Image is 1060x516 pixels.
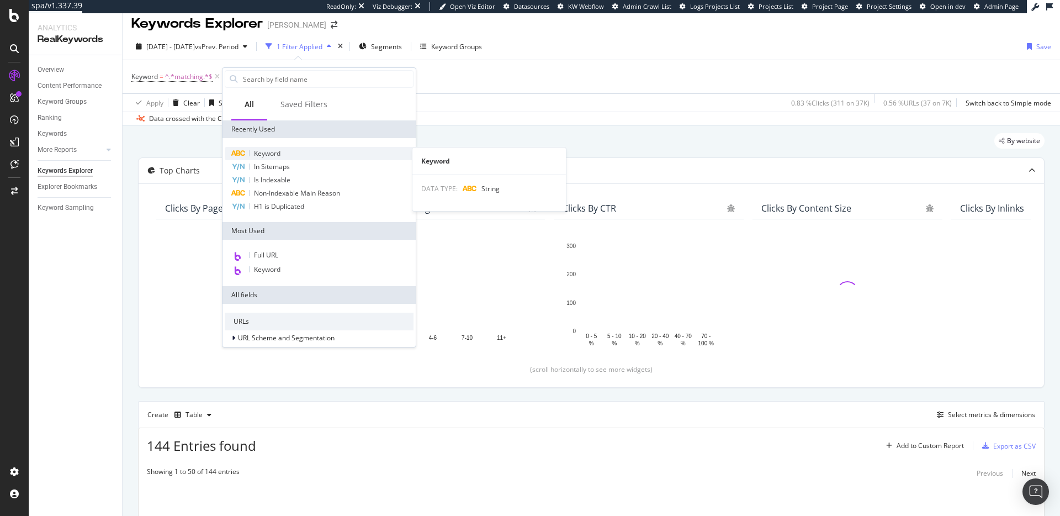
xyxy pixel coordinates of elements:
[149,114,235,124] div: Data crossed with the Crawl
[131,94,163,112] button: Apply
[147,406,216,424] div: Create
[761,203,851,214] div: Clicks By Content Size
[280,99,327,110] div: Saved Filters
[748,2,793,11] a: Projects List
[254,250,278,260] span: Full URL
[168,94,200,112] button: Clear
[812,2,848,10] span: Project Page
[566,243,576,249] text: 300
[675,333,692,339] text: 40 - 70
[38,96,114,108] a: Keyword Groups
[38,80,102,92] div: Content Performance
[960,203,1024,214] div: Clicks By Inlinks
[883,98,952,108] div: 0.56 % URLs ( 37 on 7K )
[331,21,337,29] div: arrow-right-arrow-left
[558,2,604,11] a: KW Webflow
[371,42,402,51] span: Segments
[932,408,1035,422] button: Select metrics & dimensions
[183,98,200,108] div: Clear
[170,406,216,424] button: Table
[802,2,848,11] a: Project Page
[38,80,114,92] a: Content Performance
[219,98,234,108] div: Save
[160,165,200,176] div: Top Charts
[326,2,356,11] div: ReadOnly:
[152,365,1031,374] div: (scroll horizontally to see more widgets)
[38,96,87,108] div: Keyword Groups
[38,64,64,76] div: Overview
[38,144,103,156] a: More Reports
[364,240,536,347] div: A chart.
[651,333,669,339] text: 20 - 40
[1021,468,1036,478] div: Next
[994,133,1045,149] div: legacy label
[948,410,1035,419] div: Select metrics & dimensions
[38,128,67,140] div: Keywords
[629,333,646,339] text: 10 - 20
[131,38,252,55] button: [DATE] - [DATE]vsPrev. Period
[504,2,549,11] a: Datasources
[563,240,735,347] svg: A chart.
[185,412,203,418] div: Table
[225,313,414,330] div: URLs
[336,41,345,52] div: times
[195,42,239,51] span: vs Prev. Period
[147,467,240,480] div: Showing 1 to 50 of 144 entries
[38,181,97,193] div: Explorer Bookmarks
[759,2,793,10] span: Projects List
[254,188,340,198] span: Non-Indexable Main Reason
[727,204,735,212] div: bug
[966,98,1051,108] div: Switch back to Simple mode
[373,2,412,11] div: Viz Debugger:
[791,98,870,108] div: 0.83 % Clicks ( 311 on 37K )
[38,128,114,140] a: Keywords
[38,202,94,214] div: Keyword Sampling
[38,165,114,177] a: Keywords Explorer
[882,437,964,455] button: Add to Custom Report
[245,99,254,110] div: All
[146,98,163,108] div: Apply
[993,441,1036,451] div: Export as CSV
[38,144,77,156] div: More Reports
[205,94,234,112] button: Save
[607,333,622,339] text: 5 - 10
[165,203,272,214] div: Clicks By pagetype Level 1
[165,69,213,85] span: ^.*matching.*$
[623,2,671,10] span: Admin Crawl List
[984,2,1019,10] span: Admin Page
[146,42,195,51] span: [DATE] - [DATE]
[429,335,437,341] text: 4-6
[566,272,576,278] text: 200
[421,184,458,193] span: DATA TYPE:
[528,204,536,212] div: bug
[573,328,576,334] text: 0
[658,340,662,346] text: %
[930,2,966,10] span: Open in dev
[514,2,549,10] span: Datasources
[1036,42,1051,51] div: Save
[277,42,322,51] div: 1 Filter Applied
[160,72,163,81] span: =
[612,2,671,11] a: Admin Crawl List
[589,340,594,346] text: %
[38,112,62,124] div: Ranking
[38,112,114,124] a: Ranking
[1022,478,1049,505] div: Open Intercom Messenger
[1022,38,1051,55] button: Save
[38,22,113,33] div: Analytics
[481,184,500,193] span: String
[698,340,714,346] text: 100 %
[254,202,304,211] span: H1 is Duplicated
[254,265,280,274] span: Keyword
[462,335,473,341] text: 7-10
[978,437,1036,455] button: Export as CSV
[147,436,256,455] span: 144 Entries found
[431,42,482,51] div: Keyword Groups
[586,333,597,339] text: 0 - 5
[38,64,114,76] a: Overview
[497,335,506,341] text: 11+
[635,340,640,346] text: %
[222,286,416,304] div: All fields
[701,333,711,339] text: 70 -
